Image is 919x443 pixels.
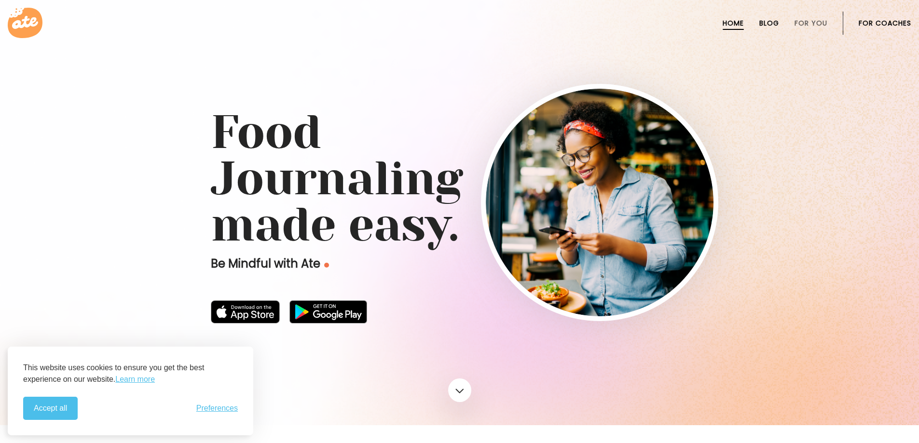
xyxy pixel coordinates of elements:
a: For You [795,19,827,27]
h1: Food Journaling made easy. [211,109,709,248]
button: Accept all cookies [23,397,78,420]
a: Learn more [115,374,155,385]
p: Be Mindful with Ate [211,256,481,271]
button: Toggle preferences [196,404,238,413]
a: Blog [759,19,779,27]
img: badge-download-apple.svg [211,300,280,323]
img: home-hero-img-rounded.png [486,89,713,316]
span: Preferences [196,404,238,413]
a: Home [723,19,744,27]
img: badge-download-google.png [289,300,367,323]
p: This website uses cookies to ensure you get the best experience on our website. [23,362,238,385]
a: For Coaches [859,19,911,27]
